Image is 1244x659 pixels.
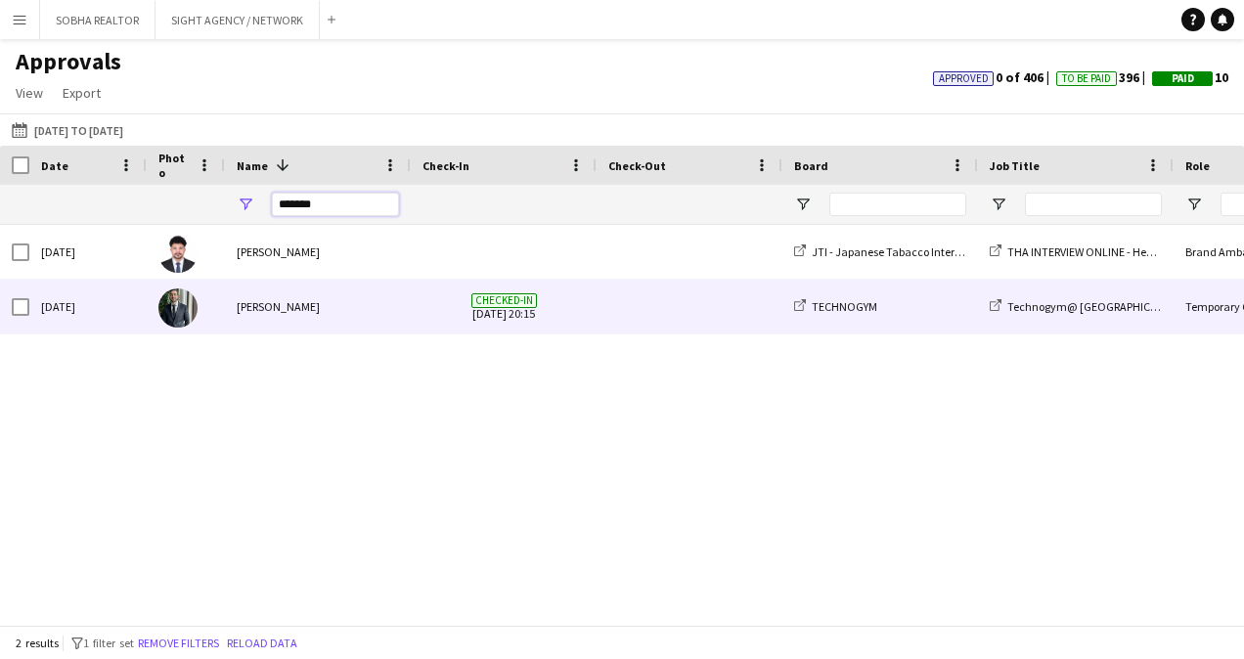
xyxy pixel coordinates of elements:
button: Open Filter Menu [1185,196,1203,213]
span: View [16,84,43,102]
span: Name [237,158,268,173]
a: Technogym@ [GEOGRAPHIC_DATA] [990,299,1187,314]
input: Board Filter Input [829,193,966,216]
span: [DATE] 20:15 [422,280,585,333]
div: [DATE] [29,280,147,333]
a: Export [55,80,109,106]
span: Board [794,158,828,173]
span: Job Title [990,158,1040,173]
a: JTI - Japanese Tabacco International [794,244,998,259]
button: Remove filters [134,633,223,654]
img: Abdullah Hassan [158,234,198,273]
span: JTI - Japanese Tabacco International [812,244,998,259]
button: Reload data [223,633,301,654]
img: Abdullah Al Nouri [158,288,198,328]
span: Technogym@ [GEOGRAPHIC_DATA] [1007,299,1187,314]
span: 10 [1152,68,1228,86]
span: Paid [1172,72,1194,85]
button: Open Filter Menu [794,196,812,213]
span: 1 filter set [83,636,134,650]
a: TECHNOGYM [794,299,877,314]
div: [DATE] [29,225,147,279]
button: Open Filter Menu [990,196,1007,213]
button: SOBHA REALTOR [40,1,155,39]
a: View [8,80,51,106]
span: TECHNOGYM [812,299,877,314]
span: Export [63,84,101,102]
span: Check-Out [608,158,666,173]
span: Check-In [422,158,469,173]
button: SIGHT AGENCY / NETWORK [155,1,320,39]
button: Open Filter Menu [237,196,254,213]
span: Date [41,158,68,173]
div: [PERSON_NAME] [225,225,411,279]
div: [PERSON_NAME] [225,280,411,333]
span: Approved [939,72,989,85]
span: Checked-in [471,293,537,308]
span: To Be Paid [1062,72,1111,85]
span: 0 of 406 [933,68,1056,86]
span: Photo [158,151,190,180]
input: Name Filter Input [272,193,399,216]
span: 396 [1056,68,1152,86]
span: Role [1185,158,1210,173]
button: [DATE] to [DATE] [8,118,127,142]
input: Job Title Filter Input [1025,193,1162,216]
